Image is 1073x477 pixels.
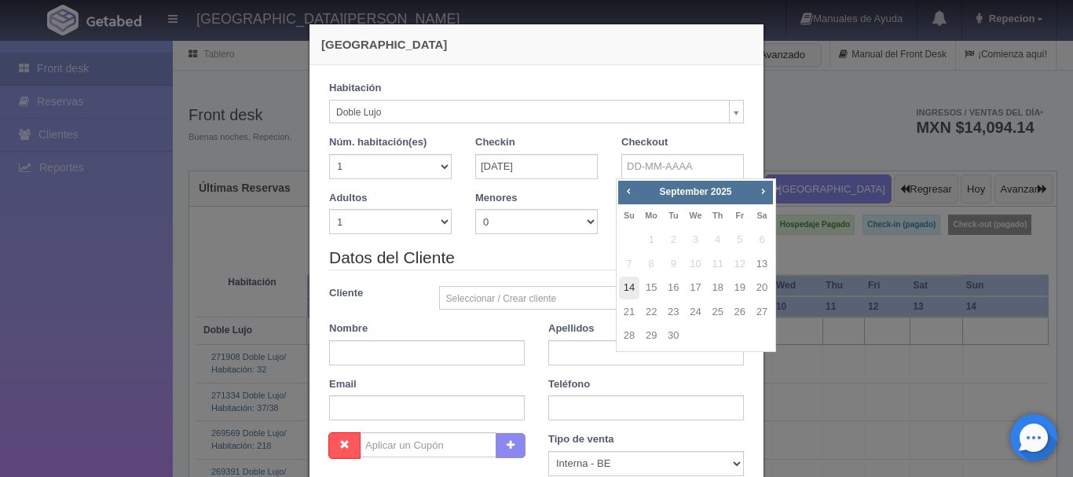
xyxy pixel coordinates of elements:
label: Adultos [329,191,367,206]
a: 15 [641,277,661,299]
a: Doble Lujo [329,100,744,123]
a: 28 [619,325,639,347]
span: 7 [619,253,639,276]
span: 5 [730,229,750,251]
span: 4 [708,229,728,251]
input: DD-MM-AAAA [475,154,598,179]
label: Apellidos [548,321,595,336]
span: Wednesday [689,211,701,220]
span: 11 [708,253,728,276]
a: 18 [708,277,728,299]
span: Next [756,185,769,197]
span: Doble Lujo [336,101,723,124]
a: 30 [663,325,683,347]
label: Teléfono [548,377,590,392]
input: Aplicar un Cupón [360,432,496,457]
a: 22 [641,301,661,324]
a: 14 [619,277,639,299]
legend: Datos del Cliente [329,246,744,270]
span: 6 [752,229,772,251]
span: 8 [641,253,661,276]
a: 29 [641,325,661,347]
span: 9 [663,253,683,276]
span: Sunday [624,211,635,220]
a: 21 [619,301,639,324]
h4: [GEOGRAPHIC_DATA] [321,36,752,53]
a: 26 [730,301,750,324]
span: 1 [641,229,661,251]
span: Thursday [712,211,723,220]
label: Email [329,377,357,392]
a: 16 [663,277,683,299]
label: Checkin [475,135,515,150]
span: 10 [685,253,705,276]
a: Next [755,182,772,200]
span: Prev [622,185,635,197]
a: 13 [752,253,772,276]
span: 3 [685,229,705,251]
label: Nombre [329,321,368,336]
a: 20 [752,277,772,299]
a: 23 [663,301,683,324]
a: Seleccionar / Crear cliente [439,286,745,310]
label: Menores [475,191,517,206]
label: Núm. habitación(es) [329,135,427,150]
span: 12 [730,253,750,276]
label: Cliente [317,286,427,301]
a: 27 [752,301,772,324]
input: DD-MM-AAAA [621,154,744,179]
span: Saturday [756,211,767,220]
span: Friday [735,211,744,220]
span: September [659,186,708,197]
span: 2 [663,229,683,251]
label: Habitación [329,81,381,96]
span: Monday [645,211,657,220]
label: Checkout [621,135,668,150]
a: 25 [708,301,728,324]
label: Tipo de venta [548,432,614,447]
span: 2025 [711,186,732,197]
a: 19 [730,277,750,299]
a: 17 [685,277,705,299]
span: Tuesday [668,211,678,220]
a: 24 [685,301,705,324]
a: Prev [620,182,637,200]
span: Seleccionar / Crear cliente [446,287,723,310]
